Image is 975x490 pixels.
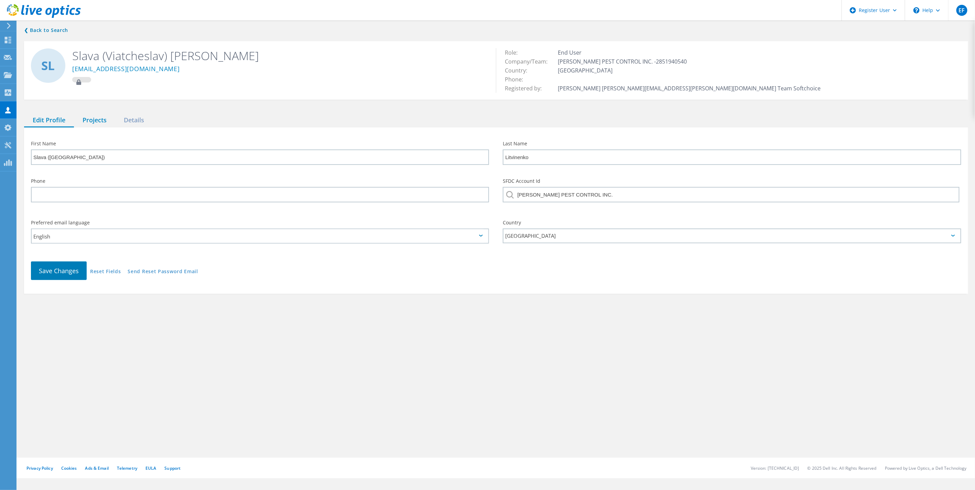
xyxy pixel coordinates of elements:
[505,67,534,74] span: Country:
[505,58,554,65] span: Company/Team:
[556,84,822,93] td: [PERSON_NAME] [PERSON_NAME][EMAIL_ADDRESS][PERSON_NAME][DOMAIN_NAME] Team Softchoice
[61,465,77,471] a: Cookies
[556,48,822,57] td: End User
[505,85,549,92] span: Registered by:
[72,66,180,73] a: [EMAIL_ADDRESS][DOMAIN_NAME]
[558,58,694,65] span: [PERSON_NAME] PEST CONTROL INC. -2851940540
[958,8,965,13] span: EF
[505,49,524,56] span: Role:
[117,465,137,471] a: Telemetry
[39,267,79,275] span: Save Changes
[24,113,74,127] div: Edit Profile
[31,141,489,146] label: First Name
[164,465,181,471] a: Support
[31,179,489,183] label: Phone
[128,269,198,275] a: Send Reset Password Email
[7,14,81,19] a: Live Optics Dashboard
[556,66,822,75] td: [GEOGRAPHIC_DATA]
[42,60,55,72] span: SL
[115,113,153,127] div: Details
[885,465,967,471] li: Powered by Live Optics, a Dell Technology
[90,269,121,275] a: Reset Fields
[751,465,799,471] li: Version: [TECHNICAL_ID]
[503,179,961,183] label: SFDC Account Id
[505,76,530,83] span: Phone:
[74,113,115,127] div: Projects
[808,465,877,471] li: © 2025 Dell Inc. All Rights Reserved
[145,465,156,471] a: EULA
[26,465,53,471] a: Privacy Policy
[503,229,961,243] div: [GEOGRAPHIC_DATA]
[503,220,961,225] label: Country
[503,141,961,146] label: Last Name
[85,465,109,471] a: Ads & Email
[72,48,486,63] h2: Slava (Viatcheslav) [PERSON_NAME]
[31,261,87,280] button: Save Changes
[24,26,68,34] a: Back to search
[31,220,489,225] label: Preferred email language
[913,7,920,13] svg: \n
